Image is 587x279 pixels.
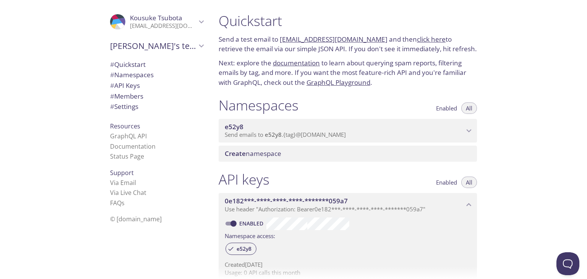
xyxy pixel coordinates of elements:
span: Send emails to . {tag} @[DOMAIN_NAME] [225,131,346,138]
a: click here [417,35,446,44]
span: # [110,102,114,111]
a: Via Live Chat [110,188,146,197]
span: s [122,199,125,207]
span: # [110,60,114,69]
p: [EMAIL_ADDRESS][DOMAIN_NAME] [130,22,196,30]
a: GraphQL Playground [306,78,370,87]
span: API Keys [110,81,140,90]
button: All [461,102,477,114]
span: Create [225,149,246,158]
span: e52y8 [232,245,256,252]
iframe: Help Scout Beacon - Open [556,252,579,275]
span: # [110,92,114,101]
a: Documentation [110,142,156,151]
a: Via Email [110,178,136,187]
h1: Quickstart [219,12,477,29]
div: Create namespace [219,146,477,162]
a: Status Page [110,152,144,161]
a: GraphQL API [110,132,147,140]
p: Send a test email to and then to retrieve the email via our simple JSON API. If you don't see it ... [219,34,477,54]
a: [EMAIL_ADDRESS][DOMAIN_NAME] [280,35,388,44]
span: e52y8 [225,122,243,131]
div: e52y8 [225,243,256,255]
p: Next: explore the to learn about querying spam reports, filtering emails by tag, and more. If you... [219,58,477,88]
div: Kousuke's team [104,36,209,56]
div: Team Settings [104,101,209,112]
label: Namespace access: [225,230,275,241]
span: e52y8 [265,131,282,138]
span: [PERSON_NAME]'s team [110,41,196,51]
div: e52y8 namespace [219,119,477,143]
span: Namespaces [110,70,154,79]
button: Enabled [431,102,462,114]
div: Members [104,91,209,102]
button: Enabled [431,177,462,188]
div: Quickstart [104,59,209,70]
h1: Namespaces [219,97,298,114]
span: © [DOMAIN_NAME] [110,215,162,223]
span: # [110,70,114,79]
span: Quickstart [110,60,146,69]
a: Enabled [238,220,266,227]
a: documentation [273,58,320,67]
span: namespace [225,149,281,158]
span: Resources [110,122,140,130]
span: Support [110,169,134,177]
h1: API keys [219,171,269,188]
div: Kousuke Tsubota [104,9,209,34]
div: API Keys [104,80,209,91]
p: Created [DATE] [225,261,471,269]
span: # [110,81,114,90]
div: Namespaces [104,70,209,80]
button: All [461,177,477,188]
a: FAQ [110,199,125,207]
span: Settings [110,102,138,111]
span: Kousuke Tsubota [130,13,182,22]
span: Members [110,92,143,101]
